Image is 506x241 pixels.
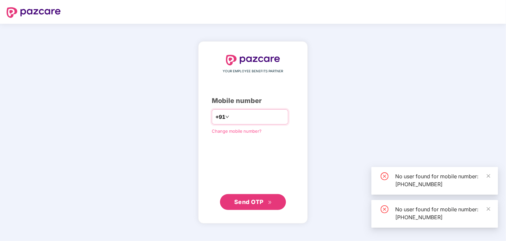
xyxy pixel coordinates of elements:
[223,69,283,74] span: YOUR EMPLOYEE BENEFITS PARTNER
[381,205,389,213] span: close-circle
[381,172,389,180] span: close-circle
[486,207,491,211] span: close
[234,198,264,205] span: Send OTP
[226,55,280,65] img: logo
[212,128,262,134] a: Change mobile number?
[220,194,286,210] button: Send OTPdouble-right
[225,115,229,119] span: down
[7,7,61,18] img: logo
[268,200,272,205] span: double-right
[486,174,491,178] span: close
[212,96,294,106] div: Mobile number
[395,205,490,221] div: No user found for mobile number: [PHONE_NUMBER]
[395,172,490,188] div: No user found for mobile number: [PHONE_NUMBER]
[215,113,225,121] span: +91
